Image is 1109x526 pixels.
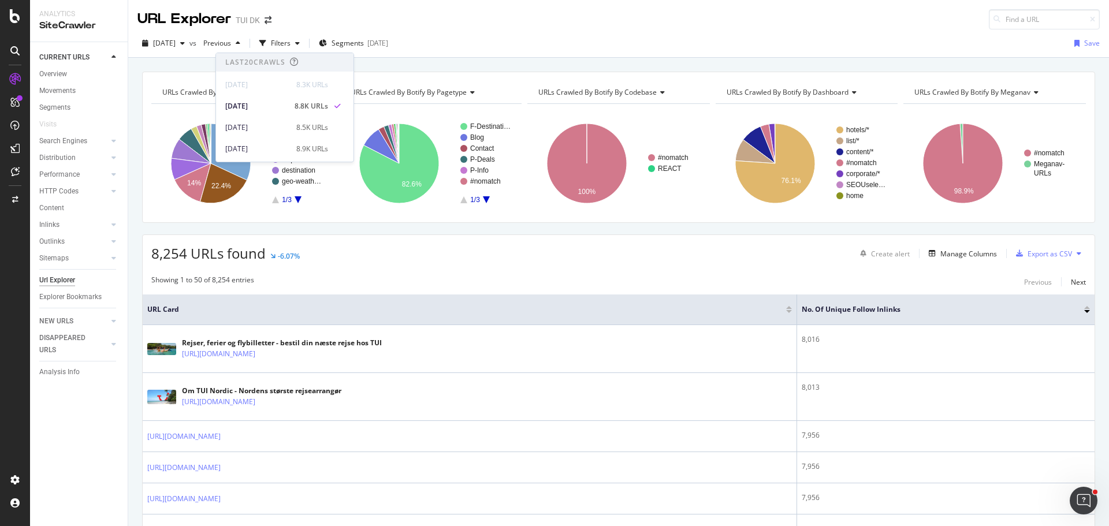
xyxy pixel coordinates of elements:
span: URLs Crawled By Botify By pagetemplate [162,87,293,97]
text: 100% [578,188,596,196]
div: 7,956 [802,430,1090,441]
button: Filters [255,34,304,53]
a: Movements [39,85,120,97]
svg: A chart. [716,113,896,214]
text: REACT [658,165,682,173]
div: arrow-right-arrow-left [265,16,271,24]
span: Previous [199,38,231,48]
span: URLs Crawled By Botify By meganav [914,87,1030,97]
div: Om TUI Nordic - Nordens største rejsearrangør [182,386,341,396]
text: 82.6% [401,180,421,188]
a: [URL][DOMAIN_NAME] [182,348,255,360]
button: Previous [1024,275,1052,289]
div: Visits [39,118,57,130]
text: #nomatch [1034,149,1065,157]
div: URL Explorer [137,9,231,29]
span: 2025 Aug. 11th [153,38,176,48]
text: #nomatch [470,177,501,185]
div: [DATE] [225,122,289,133]
iframe: Intercom live chat [1070,487,1097,514]
div: Segments [39,102,70,114]
div: Distribution [39,152,76,164]
text: home [846,192,864,200]
div: Inlinks [39,219,59,231]
text: 22.4% [211,182,231,190]
div: Explorer Bookmarks [39,291,102,303]
a: CURRENT URLS [39,51,108,64]
img: main image [147,390,176,404]
div: 8.5K URLs [296,122,328,133]
div: 8.8K URLs [295,101,328,111]
div: Content [39,202,64,214]
svg: A chart. [527,113,708,214]
div: NEW URLS [39,315,73,327]
div: CURRENT URLS [39,51,90,64]
a: NEW URLS [39,315,108,327]
div: Outlinks [39,236,65,248]
div: Overview [39,68,67,80]
text: content/* [846,148,874,156]
a: Sitemaps [39,252,108,264]
text: inspiration [282,155,314,163]
div: -6.07% [278,251,300,261]
div: Analytics [39,9,118,19]
a: Url Explorer [39,274,120,286]
div: Previous [1024,277,1052,287]
input: Find a URL [989,9,1100,29]
a: Outlinks [39,236,108,248]
div: Export as CSV [1028,249,1072,259]
span: 8,254 URLs found [151,244,266,263]
a: DISAPPEARED URLS [39,332,108,356]
a: Performance [39,169,108,181]
text: list/* [846,137,859,145]
text: 76.1% [781,177,801,185]
text: F-Destinati… [470,122,511,130]
div: Analysis Info [39,366,80,378]
a: Inlinks [39,219,108,231]
div: 8.3K URLs [296,80,328,90]
div: A chart. [340,113,520,214]
a: [URL][DOMAIN_NAME] [147,462,221,473]
text: 14% [187,179,201,187]
a: Search Engines [39,135,108,147]
button: [DATE] [137,34,189,53]
div: 7,956 [802,461,1090,472]
div: [DATE] [367,38,388,48]
h4: URLs Crawled By Botify By codebase [536,83,699,102]
text: #nomatch [658,154,689,162]
div: A chart. [903,113,1084,214]
text: Meganav- [1034,160,1065,168]
text: hotels/* [846,126,869,134]
text: P-Deals [470,155,495,163]
div: Filters [271,38,291,48]
text: Contact [470,144,494,152]
a: Visits [39,118,68,130]
img: main image [147,343,176,355]
text: SEOUsele… [846,181,885,189]
button: Create alert [855,244,910,263]
div: SiteCrawler [39,19,118,32]
div: Showing 1 to 50 of 8,254 entries [151,275,254,289]
div: Url Explorer [39,274,75,286]
div: 8.9K URLs [296,144,328,154]
button: Manage Columns [924,247,997,260]
div: 8,016 [802,334,1090,345]
a: Content [39,202,120,214]
h4: URLs Crawled By Botify By dashboard [724,83,888,102]
svg: A chart. [151,113,332,214]
h4: URLs Crawled By Botify By pagetemplate [160,83,323,102]
a: Explorer Bookmarks [39,291,120,303]
div: 8,013 [802,382,1090,393]
text: destination [282,166,315,174]
a: [URL][DOMAIN_NAME] [147,431,221,442]
div: Sitemaps [39,252,69,264]
div: Rejser, ferier og flybilletter - bestil din næste rejse hos TUI [182,338,382,348]
text: 1/3 [282,196,292,204]
text: #nomatch [846,159,877,167]
span: URL Card [147,304,783,315]
a: HTTP Codes [39,185,108,197]
div: Search Engines [39,135,87,147]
